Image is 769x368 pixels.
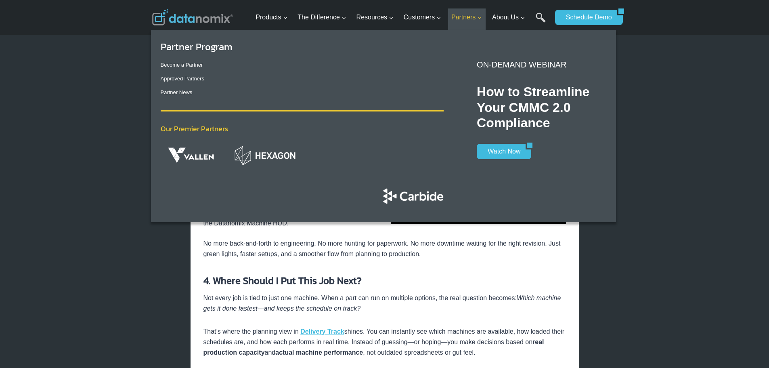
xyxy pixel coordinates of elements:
[308,140,369,171] img: Datanomix and Caron Engineering partner up to deliver real-time analytics and predictive insights...
[161,62,203,68] a: Become a Partner
[235,186,295,206] img: The Datanomix Integration with Paperless Parts enables you to import your quoted cycle times, set...
[203,238,566,259] p: No more back-and-forth to engineering. No more hunting for paperwork. No more downtime waiting fo...
[161,76,204,82] a: Approved Partners
[161,123,228,134] span: Our Premier Partners
[275,349,363,356] strong: actual machine performance
[477,58,598,71] p: ON-DEMAND WEBINAR
[203,273,362,288] strong: 4. Where Should I Put This Job Next?
[404,12,441,23] span: Customers
[161,40,233,54] a: Partner Program
[256,12,287,23] span: Products
[383,186,444,206] img: Datanomix and Carbide partner up to educate manufacturers on CMMC 2.0 compliance
[536,13,546,31] a: Search
[203,339,544,356] strong: real production capacity
[203,293,566,313] p: Not every job is tied to just one machine. When a part can run on multiple options, the real ques...
[163,182,218,210] img: Datanomix customers can access profit coaching through our partner, EBITDA Growth Systems
[300,328,344,335] a: Delivery Track
[451,12,482,23] span: Partners
[383,145,444,166] img: The integration between Datanomix Production Monitoring and ProShop ERP replaces estimates with a...
[161,89,193,95] a: Partner News
[477,84,589,130] strong: How to Streamline Your CMMC 2.0 Compliance
[477,144,526,159] a: Watch Now
[252,4,551,31] nav: Primary Navigation
[161,145,222,166] img: Datanomix and Vallen partner up to deliver Tooling CPU Analytics to metalworking customers
[492,12,525,23] span: About Us
[356,12,394,23] span: Resources
[152,9,233,25] img: Datanomix
[203,294,561,312] em: Which machine gets it done fastest—and keeps the schedule on track?
[203,326,566,357] p: That’s where the planning view in shines. You can instantly see which machines are available, how...
[555,10,617,25] a: Schedule Demo
[235,145,295,166] img: Datanomix and Hexagon partner up to deliver real-time production monitoring solutions to customers
[298,12,346,23] span: The Difference
[308,186,369,206] img: Align your production goals with real-time performance. By importing target cycle and setup times...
